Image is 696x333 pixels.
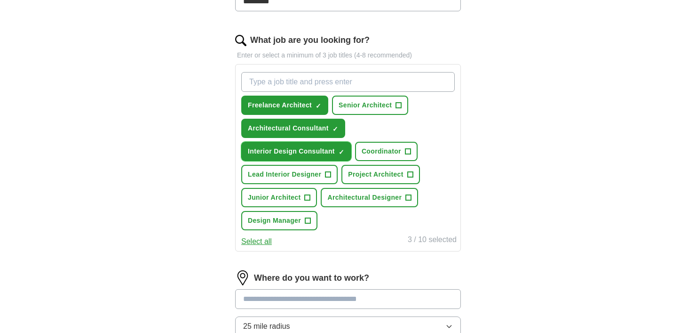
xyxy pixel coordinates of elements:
[248,123,329,133] span: Architectural Consultant
[243,321,290,332] span: 25 mile radius
[321,188,418,207] button: Architectural Designer
[241,119,345,138] button: Architectural Consultant✓
[241,211,317,230] button: Design Manager
[250,34,370,47] label: What job are you looking for?
[362,146,401,156] span: Coordinator
[254,272,369,284] label: Where do you want to work?
[241,142,351,161] button: Interior Design Consultant✓
[316,102,321,110] span: ✓
[235,50,461,60] p: Enter or select a minimum of 3 job titles (4-8 recommended)
[339,148,344,156] span: ✓
[248,146,335,156] span: Interior Design Consultant
[241,96,328,115] button: Freelance Architect✓
[339,100,392,110] span: Senior Architect
[241,188,317,207] button: Junior Architect
[248,100,312,110] span: Freelance Architect
[241,165,338,184] button: Lead Interior Designer
[348,170,403,179] span: Project Architect
[332,125,338,133] span: ✓
[327,193,402,203] span: Architectural Designer
[241,236,272,247] button: Select all
[241,72,455,92] input: Type a job title and press enter
[355,142,418,161] button: Coordinator
[248,216,301,226] span: Design Manager
[408,234,457,247] div: 3 / 10 selected
[235,35,246,46] img: search.png
[248,170,321,179] span: Lead Interior Designer
[235,270,250,285] img: location.png
[341,165,419,184] button: Project Architect
[248,193,301,203] span: Junior Architect
[332,96,408,115] button: Senior Architect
